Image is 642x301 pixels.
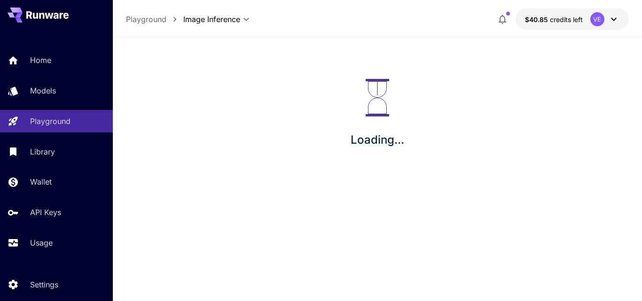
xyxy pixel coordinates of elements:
[516,8,629,30] button: $40.84569VE
[30,85,56,96] p: Models
[126,14,166,25] a: Playground
[30,176,52,187] p: Wallet
[550,15,583,23] span: credits left
[30,54,51,66] p: Home
[525,15,583,24] div: $40.84569
[30,279,58,290] p: Settings
[30,146,55,157] p: Library
[351,131,404,148] p: Loading...
[590,12,604,26] div: VE
[30,116,70,127] p: Playground
[183,14,240,25] span: Image Inference
[30,207,61,218] p: API Keys
[126,14,183,25] nav: breadcrumb
[30,237,53,248] p: Usage
[525,15,550,23] span: $40.85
